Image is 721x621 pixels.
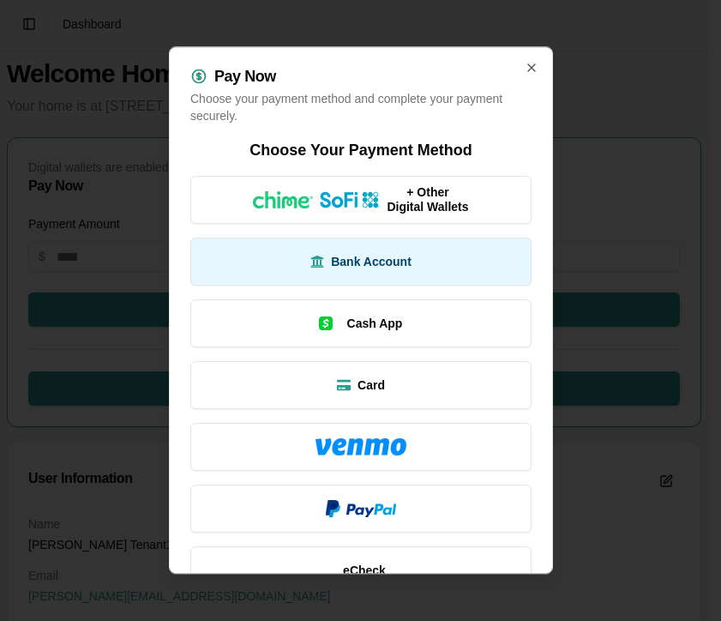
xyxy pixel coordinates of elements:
[320,191,380,208] img: SoFi logo
[387,185,468,201] span: + Other
[331,253,412,270] span: Bank Account
[357,377,385,394] span: Card
[190,361,532,409] button: Card
[326,500,396,517] img: PayPal logo
[346,315,402,332] span: Cash App
[190,299,532,347] button: Cash App
[190,90,532,124] p: Choose your payment method and complete your payment securely.
[315,438,406,455] img: Venmo logo
[214,69,276,84] h2: Pay Now
[249,138,472,162] h2: Choose Your Payment Method
[253,191,313,208] img: Chime logo
[190,238,532,286] button: Bank Account
[190,546,532,594] button: eCheck
[387,200,468,215] span: Digital Wallets
[343,562,386,579] span: eCheck
[190,176,532,224] button: + OtherDigital Wallets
